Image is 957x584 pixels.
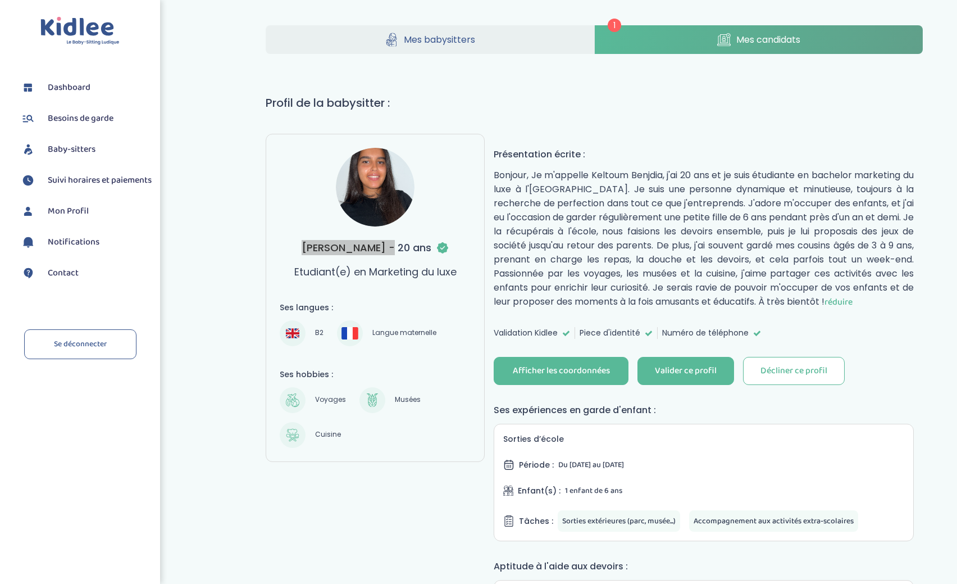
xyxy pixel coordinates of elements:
span: Tâches : [519,515,553,527]
span: Notifications [48,236,99,249]
span: Langue maternelle [368,327,440,340]
img: besoin.svg [20,110,37,127]
img: contact.svg [20,265,37,282]
h4: Présentation écrite : [494,147,914,161]
span: Mes candidats [736,33,800,47]
span: Numéro de téléphone [662,327,749,339]
span: Suivi horaires et paiements [48,174,152,187]
a: Mon Profil [20,203,152,220]
span: Voyages [311,393,350,407]
img: notification.svg [20,234,37,251]
span: réduire [824,295,853,309]
span: Besoins de garde [48,112,113,125]
span: Musées [391,393,425,407]
span: Accompagnement aux activités extra-scolaires [694,515,854,527]
span: Validation Kidlee [494,327,558,339]
img: profil.svg [20,203,37,220]
p: Etudiant(e) en Marketing du luxe [294,264,457,279]
span: B2 [311,327,327,340]
img: dashboard.svg [20,79,37,96]
h4: Aptitude à l'aide aux devoirs : [494,559,914,573]
h3: [PERSON_NAME] - 20 ans [302,240,449,255]
a: Contact [20,265,152,282]
span: Sorties extérieures (parc, musée...) [562,515,676,527]
span: 1 [608,19,621,32]
h4: Ses hobbies : [280,369,471,381]
span: Dashboard [48,81,90,94]
img: logo.svg [40,17,120,46]
span: Contact [48,266,79,280]
a: Notifications [20,234,152,251]
img: avatar [336,148,414,227]
span: Mon Profil [48,205,89,218]
button: Décliner ce profil [743,357,845,385]
div: Afficher les coordonnées [513,365,610,378]
div: Décliner ce profil [760,365,827,378]
h4: Ses expériences en garde d'enfant : [494,403,914,417]
a: Suivi horaires et paiements [20,172,152,189]
span: Mes babysitters [404,33,475,47]
img: suivihoraire.svg [20,172,37,189]
p: Bonjour, Je m'appelle Keltoum Benjdia, j'ai 20 ans et je suis étudiante en bachelor marketing du ... [494,168,914,309]
img: Anglais [286,327,299,340]
span: Enfant(s) : [518,485,560,497]
button: Valider ce profil [637,357,734,385]
h1: Profil de la babysitter : [266,94,923,111]
span: Baby-sitters [48,143,95,156]
div: Valider ce profil [655,365,717,378]
button: Afficher les coordonnées [494,357,628,385]
h4: Ses langues : [280,302,471,314]
img: babysitters.svg [20,141,37,158]
span: Cuisine [311,428,345,442]
img: Français [341,327,358,339]
a: Baby-sitters [20,141,152,158]
span: Du [DATE] au [DATE] [558,459,624,471]
h5: Sorties d’école [503,433,904,445]
span: Piece d'identité [580,327,640,339]
a: Dashboard [20,79,152,96]
span: 1 enfant de 6 ans [565,485,622,497]
a: Mes candidats [595,25,923,54]
a: Mes babysitters [266,25,594,54]
span: Période : [519,459,554,471]
a: Se déconnecter [24,329,136,359]
a: Besoins de garde [20,110,152,127]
